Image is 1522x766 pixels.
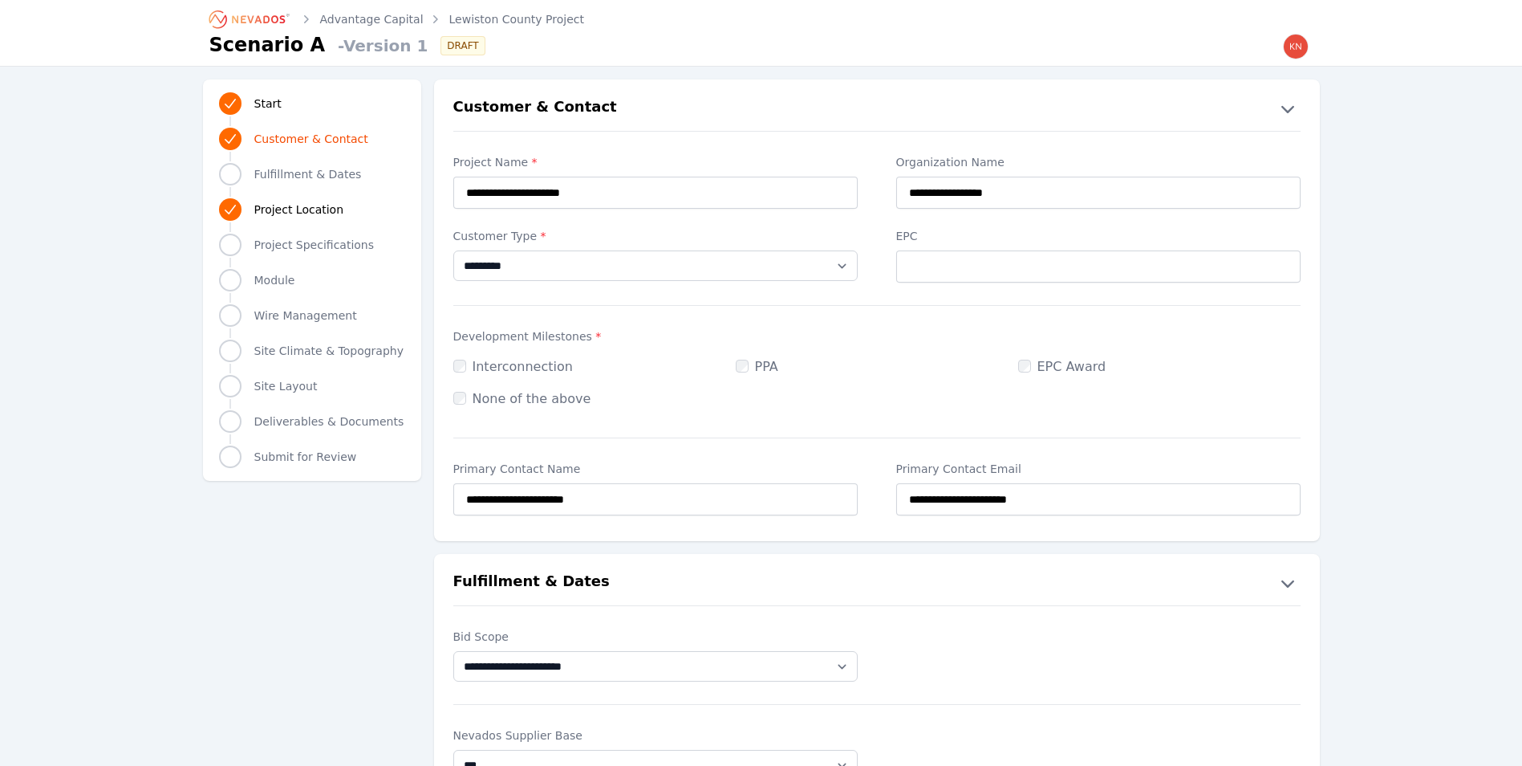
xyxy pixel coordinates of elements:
[254,96,282,112] span: Start
[254,166,362,182] span: Fulfillment & Dates
[331,35,428,57] span: - Version 1
[320,11,424,27] a: Advantage Capital
[453,629,858,645] label: Bid Scope
[254,414,404,430] span: Deliverables & Documents
[453,360,466,373] input: Interconnection
[254,131,368,147] span: Customer & Contact
[254,308,357,324] span: Wire Management
[219,89,405,471] nav: Progress
[449,11,584,27] a: Lewiston County Project
[209,32,326,58] h1: Scenario A
[453,328,1301,344] label: Development Milestones
[254,272,295,288] span: Module
[254,378,318,394] span: Site Layout
[736,360,749,373] input: PPA
[434,96,1320,121] button: Customer & Contact
[1283,34,1309,59] img: knath@advantagerenew.com
[453,392,466,405] input: None of the above
[453,359,573,374] label: Interconnection
[254,202,344,218] span: Project Location
[453,461,858,477] label: Primary Contact Name
[1018,359,1106,374] label: EPC Award
[254,343,404,359] span: Site Climate & Topography
[254,237,375,253] span: Project Specifications
[896,461,1301,477] label: Primary Contact Email
[896,228,1301,244] label: EPC
[453,391,591,406] label: None of the above
[453,570,610,596] h2: Fulfillment & Dates
[453,154,858,170] label: Project Name
[453,96,617,121] h2: Customer & Contact
[453,228,858,244] label: Customer Type
[896,154,1301,170] label: Organization Name
[209,6,584,32] nav: Breadcrumb
[1018,360,1031,373] input: EPC Award
[434,570,1320,596] button: Fulfillment & Dates
[736,359,778,374] label: PPA
[254,449,357,465] span: Submit for Review
[440,36,485,55] div: DRAFT
[453,727,858,744] label: Nevados Supplier Base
